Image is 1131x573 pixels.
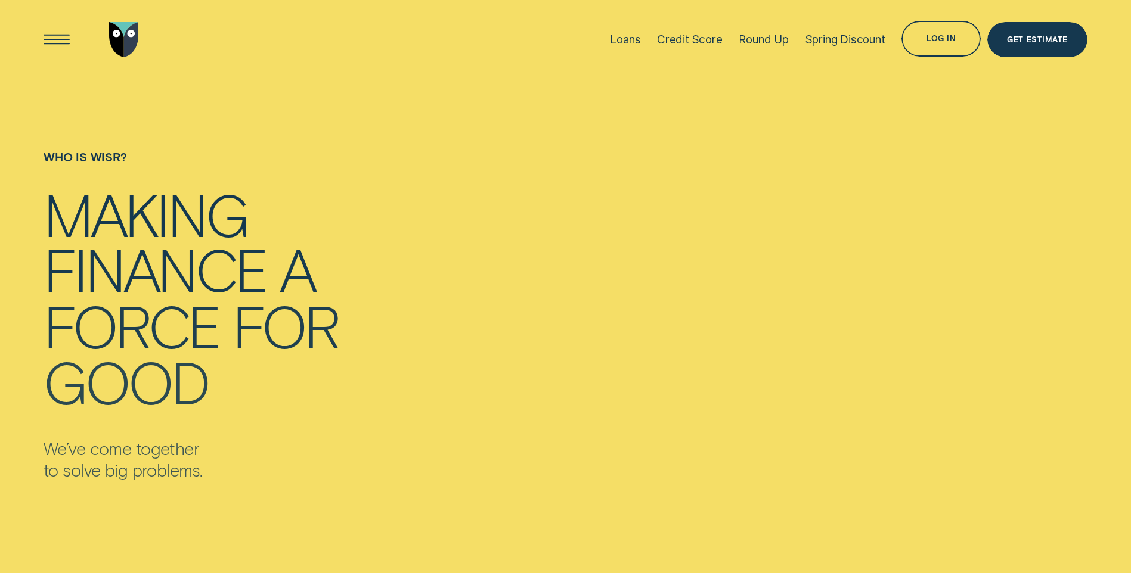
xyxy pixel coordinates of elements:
[44,186,247,242] div: Making
[280,242,315,297] div: a
[44,150,338,186] h1: Who is Wisr?
[109,22,139,58] img: Wisr
[610,33,640,46] div: Loans
[987,22,1087,58] a: Get Estimate
[39,22,75,58] button: Open Menu
[44,298,219,353] div: force
[233,298,338,353] div: for
[44,242,267,297] div: finance
[44,354,208,410] div: good
[739,33,789,46] div: Round Up
[44,438,338,481] p: We’ve come together to solve big problems.
[657,33,723,46] div: Credit Score
[901,21,981,57] button: Log in
[805,33,885,46] div: Spring Discount
[44,186,338,407] h4: Making finance a force for good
